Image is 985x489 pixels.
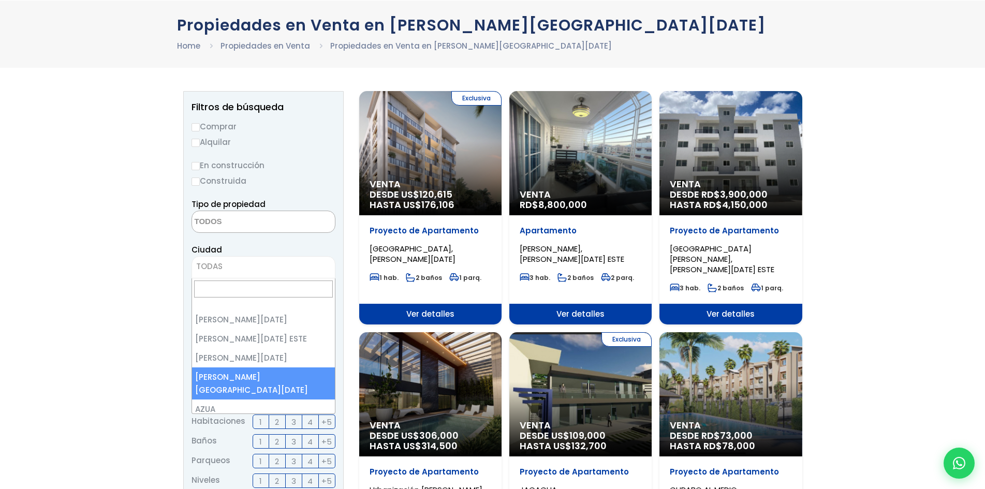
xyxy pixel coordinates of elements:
[259,416,262,428] span: 1
[520,441,641,451] span: HASTA US$
[601,273,634,282] span: 2 parq.
[194,280,333,298] input: Search
[321,416,332,428] span: +5
[192,162,200,170] input: En construcción
[659,91,802,324] a: Venta DESDE RD$3,900,000 HASTA RD$4,150,000 Proyecto de Apartamento [GEOGRAPHIC_DATA][PERSON_NAME...
[659,304,802,324] span: Ver detalles
[192,414,245,429] span: Habitaciones
[670,189,791,210] span: DESDE RD$
[520,467,641,477] p: Proyecto de Apartamento
[520,243,624,264] span: [PERSON_NAME], [PERSON_NAME][DATE] ESTE
[509,91,652,324] a: Venta RD$8,800,000 Apartamento [PERSON_NAME], [PERSON_NAME][DATE] ESTE 3 hab. 2 baños 2 parq. Ver...
[370,431,491,451] span: DESDE US$
[370,179,491,189] span: Venta
[259,455,262,468] span: 1
[192,348,335,367] li: [PERSON_NAME][DATE]
[670,179,791,189] span: Venta
[321,455,332,468] span: +5
[192,136,335,149] label: Alquilar
[370,467,491,477] p: Proyecto de Apartamento
[275,455,279,468] span: 2
[192,256,335,278] span: TODAS
[520,431,641,451] span: DESDE US$
[192,199,266,210] span: Tipo de propiedad
[192,259,335,274] span: TODAS
[406,273,442,282] span: 2 baños
[722,439,755,452] span: 78,000
[192,174,335,187] label: Construida
[419,188,452,201] span: 120,615
[275,475,279,487] span: 2
[307,475,313,487] span: 4
[421,198,454,211] span: 176,106
[291,455,296,468] span: 3
[520,226,641,236] p: Apartamento
[670,243,774,275] span: [GEOGRAPHIC_DATA][PERSON_NAME], [PERSON_NAME][DATE] ESTE
[720,429,753,442] span: 73,000
[708,284,744,292] span: 2 baños
[370,243,455,264] span: [GEOGRAPHIC_DATA], [PERSON_NAME][DATE]
[359,304,502,324] span: Ver detalles
[557,273,594,282] span: 2 baños
[370,420,491,431] span: Venta
[192,367,335,399] li: [PERSON_NAME][GEOGRAPHIC_DATA][DATE]
[196,261,223,272] span: TODAS
[751,284,783,292] span: 1 parq.
[370,200,491,210] span: HASTA US$
[192,434,217,449] span: Baños
[192,139,200,147] input: Alquilar
[670,200,791,210] span: HASTA RD$
[509,304,652,324] span: Ver detalles
[177,16,808,34] h1: Propiedades en Venta en [PERSON_NAME][GEOGRAPHIC_DATA][DATE]
[220,40,310,51] a: Propiedades en Venta
[330,39,612,52] li: Propiedades en Venta en [PERSON_NAME][GEOGRAPHIC_DATA][DATE]
[192,473,220,488] span: Niveles
[670,284,700,292] span: 3 hab.
[192,454,230,468] span: Parqueos
[670,420,791,431] span: Venta
[291,475,296,487] span: 3
[670,226,791,236] p: Proyecto de Apartamento
[370,189,491,210] span: DESDE US$
[520,273,550,282] span: 3 hab.
[275,416,279,428] span: 2
[192,123,200,131] input: Comprar
[520,420,641,431] span: Venta
[259,435,262,448] span: 1
[259,475,262,487] span: 1
[520,198,587,211] span: RD$
[370,441,491,451] span: HASTA US$
[192,211,292,233] textarea: Search
[601,332,652,347] span: Exclusiva
[307,435,313,448] span: 4
[192,159,335,172] label: En construcción
[370,273,399,282] span: 1 hab.
[192,310,335,329] li: [PERSON_NAME][DATE]
[538,198,587,211] span: 8,800,000
[670,467,791,477] p: Proyecto de Apartamento
[291,416,296,428] span: 3
[275,435,279,448] span: 2
[192,244,222,255] span: Ciudad
[370,226,491,236] p: Proyecto de Apartamento
[321,435,332,448] span: +5
[449,273,481,282] span: 1 parq.
[720,188,768,201] span: 3,900,000
[177,40,200,51] a: Home
[520,189,641,200] span: Venta
[569,429,606,442] span: 109,000
[359,91,502,324] a: Exclusiva Venta DESDE US$120,615 HASTA US$176,106 Proyecto de Apartamento [GEOGRAPHIC_DATA], [PER...
[571,439,607,452] span: 132,700
[192,120,335,133] label: Comprar
[291,435,296,448] span: 3
[670,431,791,451] span: DESDE RD$
[421,439,458,452] span: 314,500
[670,441,791,451] span: HASTA RD$
[321,475,332,487] span: +5
[307,416,313,428] span: 4
[419,429,459,442] span: 306,000
[451,91,502,106] span: Exclusiva
[307,455,313,468] span: 4
[192,102,335,112] h2: Filtros de búsqueda
[192,177,200,186] input: Construida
